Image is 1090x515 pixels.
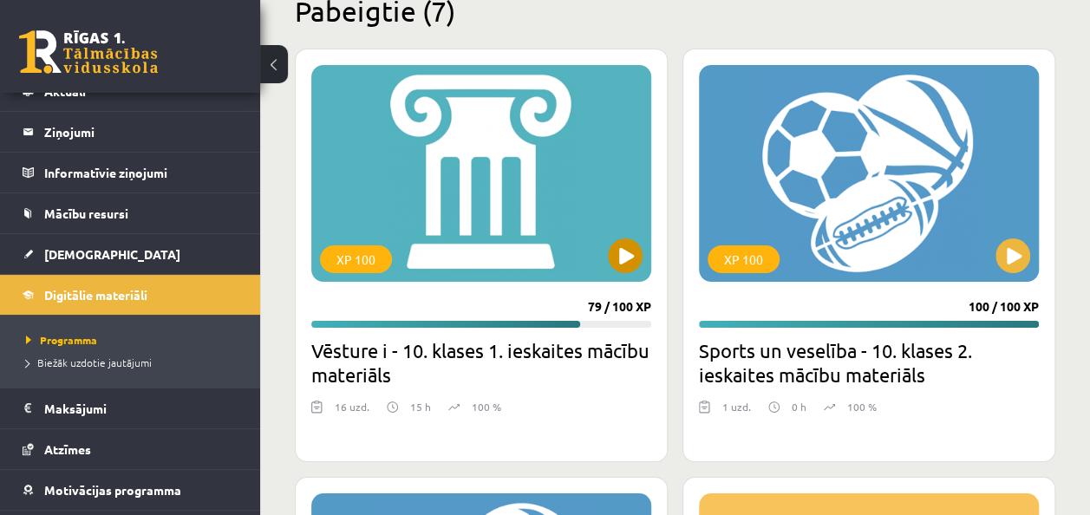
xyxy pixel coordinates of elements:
span: Programma [26,333,97,347]
legend: Informatīvie ziņojumi [44,153,238,192]
a: [DEMOGRAPHIC_DATA] [23,234,238,274]
a: Informatīvie ziņojumi [23,153,238,192]
p: 100 % [847,399,877,414]
a: Rīgas 1. Tālmācības vidusskola [19,30,158,74]
h2: Vēsture i - 10. klases 1. ieskaites mācību materiāls [311,338,651,387]
div: 1 uzd. [722,399,751,425]
p: 100 % [472,399,501,414]
a: Maksājumi [23,388,238,428]
div: XP 100 [708,245,780,273]
a: Atzīmes [23,429,238,469]
span: Biežāk uzdotie jautājumi [26,355,152,369]
p: 0 h [792,399,806,414]
a: Digitālie materiāli [23,275,238,315]
span: Motivācijas programma [44,482,181,498]
span: Mācību resursi [44,205,128,221]
a: Biežāk uzdotie jautājumi [26,355,243,370]
legend: Maksājumi [44,388,238,428]
p: 15 h [410,399,431,414]
legend: Ziņojumi [44,112,238,152]
span: [DEMOGRAPHIC_DATA] [44,246,180,262]
div: 16 uzd. [335,399,369,425]
a: Mācību resursi [23,193,238,233]
span: Digitālie materiāli [44,287,147,303]
h2: Sports un veselība - 10. klases 2. ieskaites mācību materiāls [699,338,1039,387]
a: Motivācijas programma [23,470,238,510]
a: Programma [26,332,243,348]
span: Atzīmes [44,441,91,457]
div: XP 100 [320,245,392,273]
a: Ziņojumi [23,112,238,152]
